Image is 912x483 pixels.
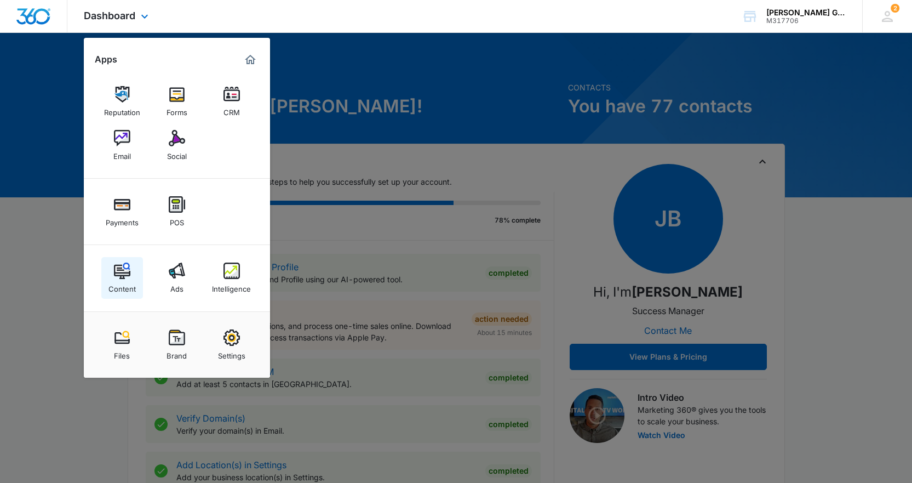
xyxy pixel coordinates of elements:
div: account name [766,8,846,17]
span: 2 [891,4,899,13]
div: Brand [167,346,187,360]
a: Marketing 360® Dashboard [242,51,259,69]
a: Settings [211,324,253,366]
a: Intelligence [211,257,253,299]
a: Payments [101,191,143,232]
a: Forms [156,81,198,122]
div: notifications count [891,4,899,13]
div: account id [766,17,846,25]
a: Social [156,124,198,166]
div: Content [108,279,136,293]
div: CRM [223,103,240,117]
div: Intelligence [212,279,251,293]
div: Reputation [104,103,140,117]
div: Forms [167,103,187,117]
a: Reputation [101,81,143,122]
a: Ads [156,257,198,299]
div: Ads [170,279,183,293]
div: Email [113,146,131,161]
a: Email [101,124,143,166]
div: Payments [106,213,139,227]
a: Brand [156,324,198,366]
a: POS [156,191,198,232]
div: POS [170,213,184,227]
a: CRM [211,81,253,122]
a: Files [101,324,143,366]
h2: Apps [95,54,117,65]
div: Files [114,346,130,360]
div: Settings [218,346,245,360]
span: Dashboard [84,10,135,21]
div: Social [167,146,187,161]
a: Content [101,257,143,299]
